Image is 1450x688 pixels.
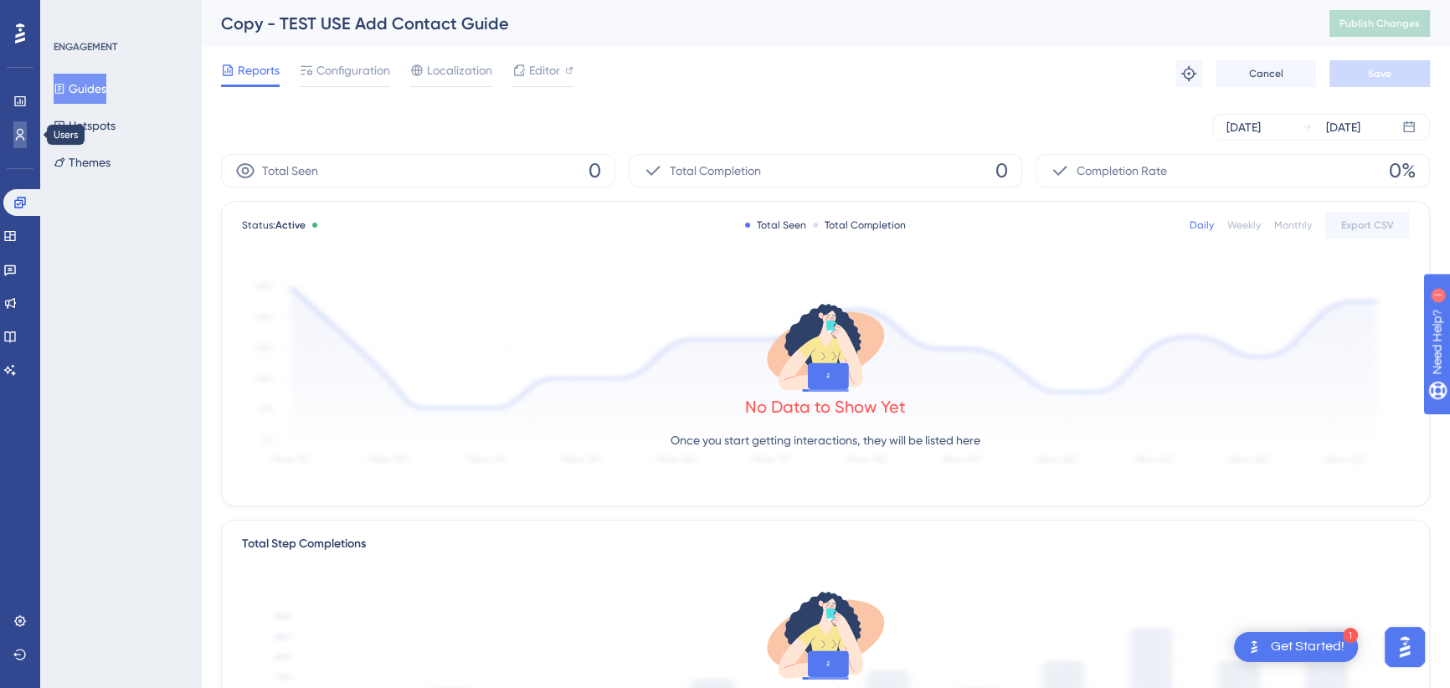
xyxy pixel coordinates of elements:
[529,60,560,80] span: Editor
[995,157,1008,184] span: 0
[221,12,1288,35] div: Copy - TEST USE Add Contact Guide
[275,219,306,231] span: Active
[1329,10,1430,37] button: Publish Changes
[54,110,116,141] button: Hotspots
[813,218,906,232] div: Total Completion
[242,218,306,232] span: Status:
[1329,60,1430,87] button: Save
[1077,161,1167,181] span: Completion Rate
[1190,218,1214,232] div: Daily
[39,4,105,24] span: Need Help?
[1234,632,1358,662] div: Open Get Started! checklist, remaining modules: 1
[745,395,906,418] div: No Data to Show Yet
[316,60,390,80] span: Configuration
[238,60,280,80] span: Reports
[589,157,601,184] span: 0
[1249,67,1283,80] span: Cancel
[670,161,761,181] span: Total Completion
[54,40,117,54] div: ENGAGEMENT
[1343,628,1358,643] div: 1
[1380,622,1430,672] iframe: UserGuiding AI Assistant Launcher
[242,534,366,554] div: Total Step Completions
[116,8,121,22] div: 1
[1244,637,1264,657] img: launcher-image-alternative-text
[54,147,111,177] button: Themes
[1326,117,1360,137] div: [DATE]
[1341,218,1394,232] span: Export CSV
[54,74,106,104] button: Guides
[671,430,980,450] p: Once you start getting interactions, they will be listed here
[1389,157,1416,184] span: 0%
[745,218,806,232] div: Total Seen
[1216,60,1316,87] button: Cancel
[427,60,492,80] span: Localization
[1325,212,1409,239] button: Export CSV
[1271,638,1345,656] div: Get Started!
[1227,218,1261,232] div: Weekly
[262,161,318,181] span: Total Seen
[1368,67,1391,80] span: Save
[1339,17,1420,30] span: Publish Changes
[1274,218,1312,232] div: Monthly
[1226,117,1261,137] div: [DATE]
